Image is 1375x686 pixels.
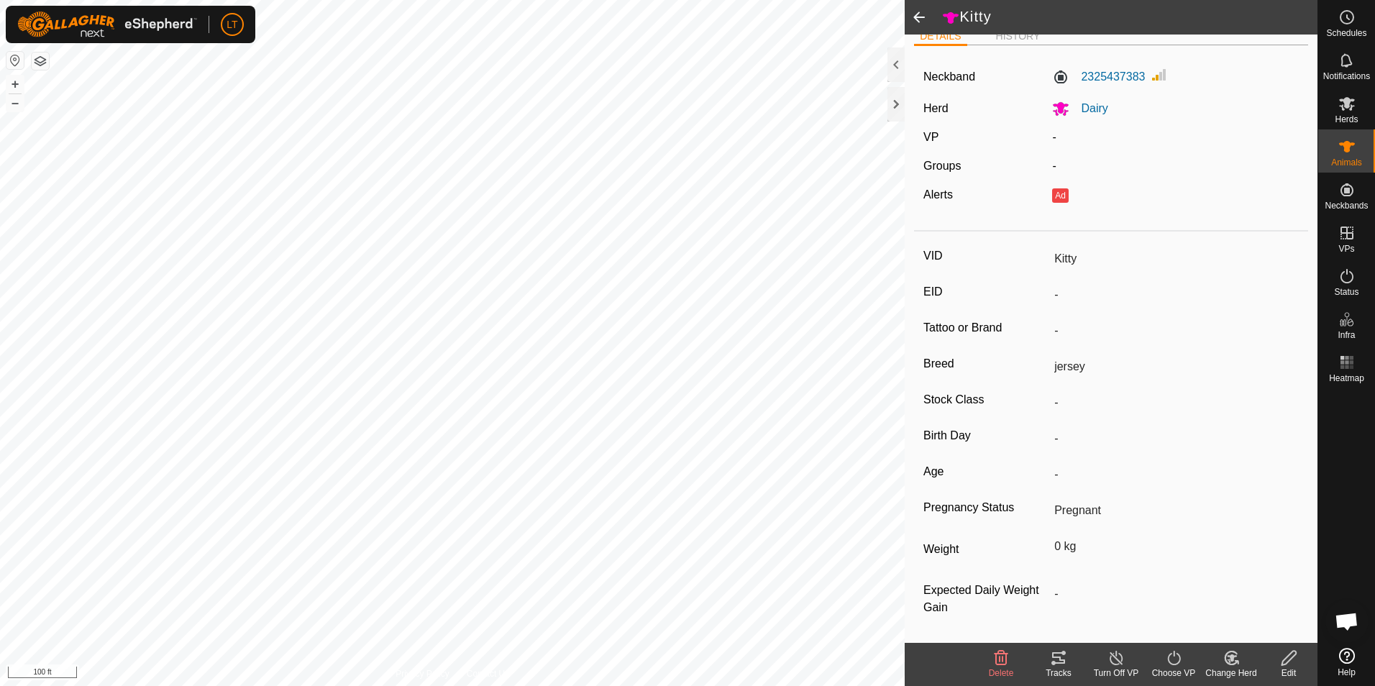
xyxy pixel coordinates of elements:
label: EID [923,283,1049,301]
span: Heatmap [1329,374,1364,383]
button: + [6,76,24,93]
li: HISTORY [990,29,1046,44]
h2: Kitty [942,8,1317,27]
label: Weight [923,534,1049,564]
li: DETAILS [914,29,967,46]
div: Change Herd [1202,667,1260,680]
span: VPs [1338,244,1354,253]
label: Stock Class [923,390,1049,409]
img: Gallagher Logo [17,12,197,37]
label: Neckband [923,68,975,86]
label: Tattoo or Brand [923,319,1049,337]
span: LT [227,17,237,32]
div: - [1046,157,1305,175]
button: Ad [1052,188,1068,203]
img: Signal strength [1151,66,1168,83]
button: Reset Map [6,52,24,69]
button: – [6,94,24,111]
div: Tracks [1030,667,1087,680]
label: Expected Daily Weight Gain [923,582,1049,616]
span: Neckbands [1325,201,1368,210]
a: Contact Us [467,667,509,680]
label: Herd [923,102,949,114]
label: Alerts [923,188,953,201]
div: Choose VP [1145,667,1202,680]
a: Help [1318,642,1375,682]
label: VP [923,131,938,143]
a: Privacy Policy [396,667,449,680]
label: Breed [923,355,1049,373]
span: Infra [1338,331,1355,339]
span: Notifications [1323,72,1370,81]
div: Edit [1260,667,1317,680]
button: Map Layers [32,52,49,70]
span: Status [1334,288,1358,296]
label: Pregnancy Status [923,498,1049,517]
div: Turn Off VP [1087,667,1145,680]
label: VID [923,247,1049,265]
label: Birth Day [923,426,1049,445]
span: Schedules [1326,29,1366,37]
span: Help [1338,668,1356,677]
span: Dairy [1069,102,1107,114]
app-display-virtual-paddock-transition: - [1052,131,1056,143]
a: Open chat [1325,600,1369,643]
label: Groups [923,160,961,172]
span: Herds [1335,115,1358,124]
span: Animals [1331,158,1362,167]
label: 2325437383 [1052,68,1145,86]
span: Delete [989,668,1014,678]
label: Age [923,462,1049,481]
